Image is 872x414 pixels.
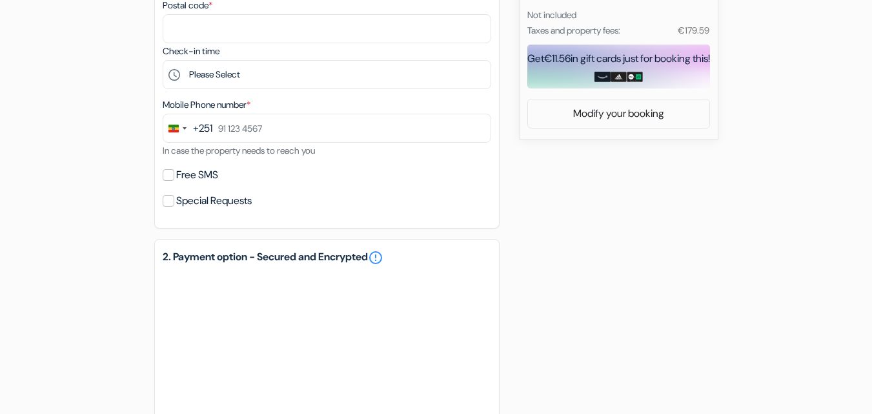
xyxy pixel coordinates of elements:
[163,114,491,143] input: 91 123 4567
[527,51,710,67] div: Get in gift cards just for booking this!
[193,121,212,136] div: +251
[163,114,212,142] button: Change country, selected Ethiopia (+251)
[627,72,643,82] img: uber-uber-eats-card.png
[368,250,383,265] a: error_outline
[528,101,709,126] a: Modify your booking
[527,25,620,36] small: Taxes and property fees:
[611,72,627,82] img: adidas-card.png
[163,145,315,156] small: In case the property needs to reach you
[594,72,611,82] img: amazon-card-no-text.png
[544,52,571,65] span: €11.56
[163,45,219,58] label: Check-in time
[176,166,218,184] label: Free SMS
[163,98,250,112] label: Mobile Phone number
[176,192,252,210] label: Special Requests
[678,25,709,36] small: €179.59
[163,250,491,265] h5: 2. Payment option - Secured and Encrypted
[527,9,576,21] small: Not included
